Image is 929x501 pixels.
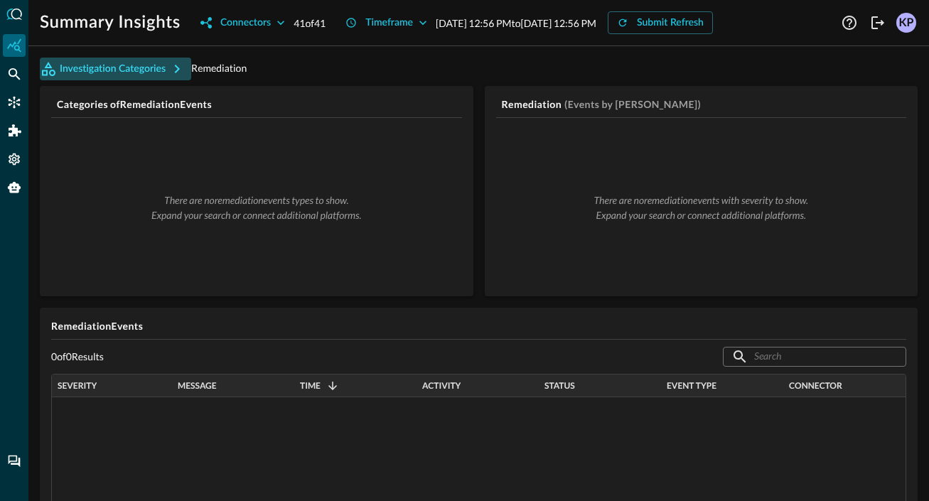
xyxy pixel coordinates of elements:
button: Submit Refresh [608,11,713,34]
div: There are no remediation events with severity to show. Expand your search or connect additional p... [519,193,884,222]
p: [DATE] 12:56 PM to [DATE] 12:56 PM [436,16,596,31]
div: Submit Refresh [637,14,704,32]
button: Investigation Categories [40,58,191,80]
h5: (Events by [PERSON_NAME]) [564,97,701,112]
div: Chat [3,450,26,473]
div: Summary Insights [3,34,26,57]
span: Event Type [667,381,716,391]
button: Connectors [192,11,294,34]
div: Query Agent [3,176,26,199]
div: Settings [3,148,26,171]
div: Addons [4,119,26,142]
div: KP [896,13,916,33]
h5: Categories of Remediation Events [57,97,462,112]
button: Timeframe [337,11,436,34]
span: Time [300,381,321,391]
div: Connectors [3,91,26,114]
span: Message [178,381,217,391]
button: Help [838,11,861,34]
input: Search [754,343,874,370]
h5: Remediation [502,97,562,112]
h1: Summary Insights [40,11,181,34]
p: 41 of 41 [294,16,326,31]
p: 0 of 0 Results [51,350,104,363]
span: Status [544,381,575,391]
div: Federated Search [3,63,26,85]
span: Severity [58,381,97,391]
span: Connector [789,381,842,391]
div: There are no remediation events types to show. Expand your search or connect additional platforms. [74,193,439,222]
div: Timeframe [365,14,413,32]
button: Logout [866,11,889,34]
span: Remediation [191,62,247,74]
span: Activity [422,381,461,391]
div: Connectors [220,14,271,32]
h5: Remediation Events [51,319,906,333]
